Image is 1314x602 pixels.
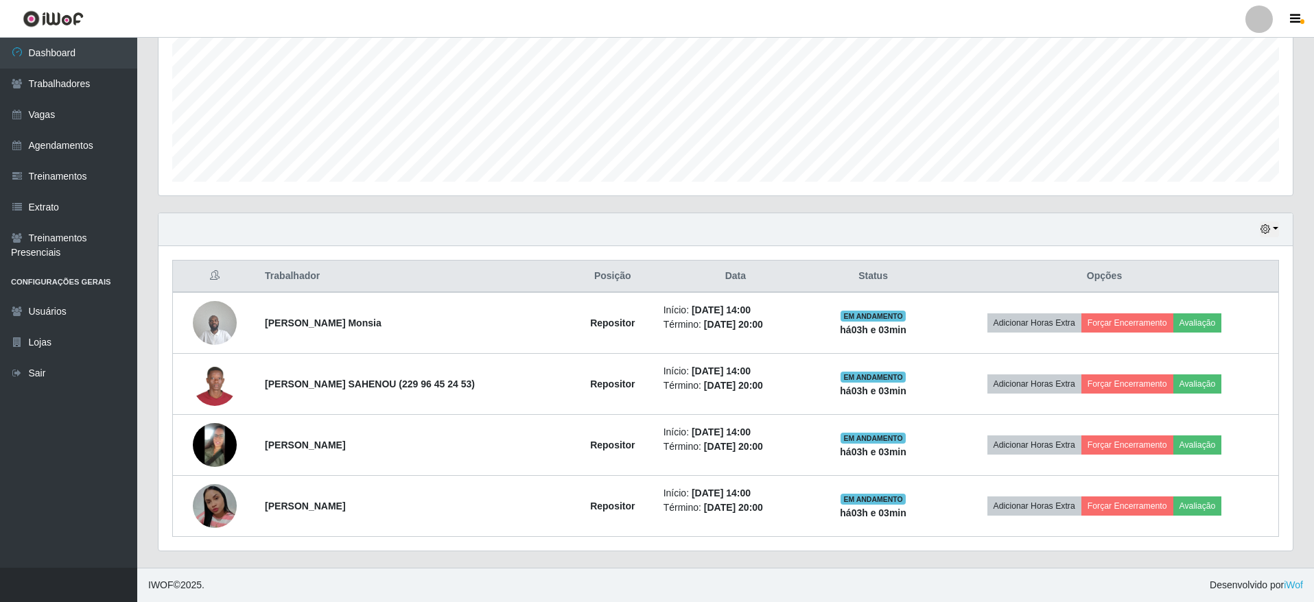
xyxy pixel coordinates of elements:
[265,378,475,389] strong: [PERSON_NAME] SAHENOU (229 96 45 24 53)
[840,385,906,396] strong: há 03 h e 03 min
[590,501,635,511] strong: Repositor
[987,313,1081,333] button: Adicionar Horas Extra
[841,494,906,505] span: EM ANDAMENTO
[1081,496,1173,516] button: Forçar Encerramento
[193,423,237,467] img: 1748484954184.jpeg
[692,426,751,437] time: [DATE] 14:00
[987,496,1081,516] button: Adicionar Horas Extra
[841,311,906,322] span: EM ANDAMENTO
[23,10,84,27] img: CoreUI Logo
[1173,435,1222,455] button: Avaliação
[692,304,751,315] time: [DATE] 14:00
[590,317,635,328] strong: Repositor
[1173,496,1222,516] button: Avaliação
[930,261,1278,293] th: Opções
[148,579,174,590] span: IWOF
[704,502,763,513] time: [DATE] 20:00
[193,293,237,352] img: 1746211066913.jpeg
[664,425,808,440] li: Início:
[987,435,1081,455] button: Adicionar Horas Extra
[570,261,655,293] th: Posição
[704,380,763,391] time: [DATE] 20:00
[841,433,906,444] span: EM ANDAMENTO
[265,317,382,328] strong: [PERSON_NAME] Monsia
[193,484,237,528] img: 1756127287806.jpeg
[987,374,1081,394] button: Adicionar Horas Extra
[590,440,635,450] strong: Repositor
[655,261,816,293] th: Data
[692,487,751,498] time: [DATE] 14:00
[1173,374,1222,394] button: Avaliação
[664,378,808,393] li: Término:
[840,446,906,457] strong: há 03 h e 03 min
[704,441,763,452] time: [DATE] 20:00
[840,324,906,335] strong: há 03 h e 03 min
[590,378,635,389] strong: Repositor
[265,501,345,511] strong: [PERSON_NAME]
[257,261,570,293] th: Trabalhador
[841,372,906,383] span: EM ANDAMENTO
[704,319,763,330] time: [DATE] 20:00
[148,578,204,592] span: © 2025 .
[193,362,237,406] img: 1751668430791.jpeg
[692,365,751,376] time: [DATE] 14:00
[1173,313,1222,333] button: Avaliação
[664,317,808,332] li: Término:
[664,440,808,454] li: Término:
[1081,374,1173,394] button: Forçar Encerramento
[840,507,906,518] strong: há 03 h e 03 min
[265,440,345,450] strong: [PERSON_NAME]
[1284,579,1303,590] a: iWof
[1081,435,1173,455] button: Forçar Encerramento
[664,364,808,378] li: Início:
[664,501,808,515] li: Término:
[664,486,808,501] li: Início:
[816,261,930,293] th: Status
[1081,313,1173,333] button: Forçar Encerramento
[1210,578,1303,592] span: Desenvolvido por
[664,303,808,317] li: Início:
